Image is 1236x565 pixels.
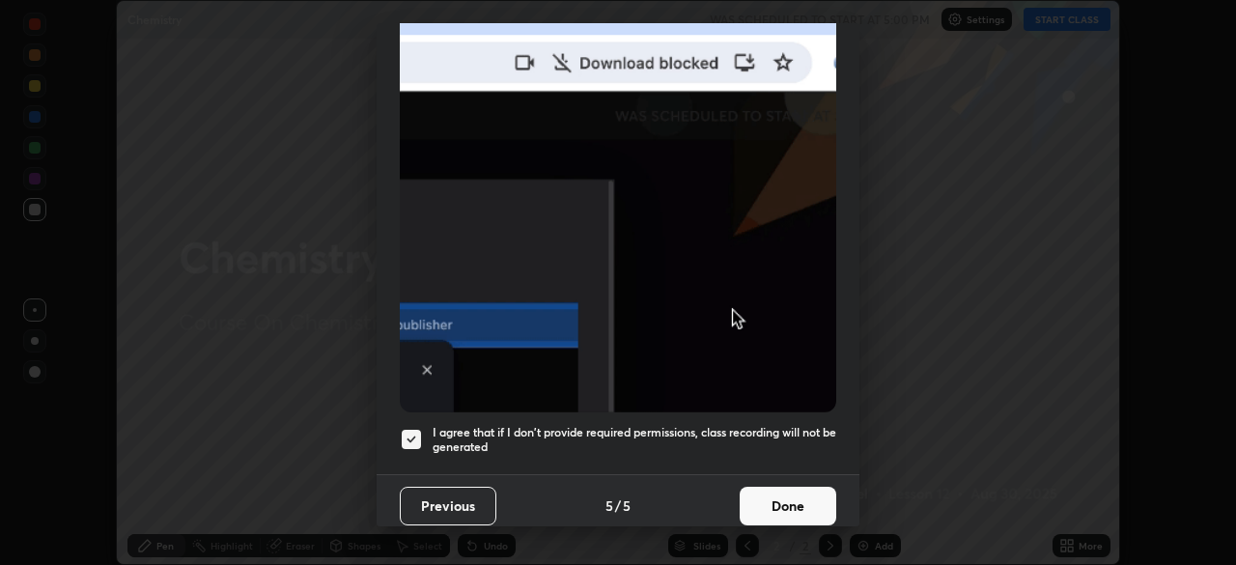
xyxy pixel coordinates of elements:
[400,487,496,525] button: Previous
[615,495,621,516] h4: /
[433,425,836,455] h5: I agree that if I don't provide required permissions, class recording will not be generated
[623,495,631,516] h4: 5
[605,495,613,516] h4: 5
[740,487,836,525] button: Done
